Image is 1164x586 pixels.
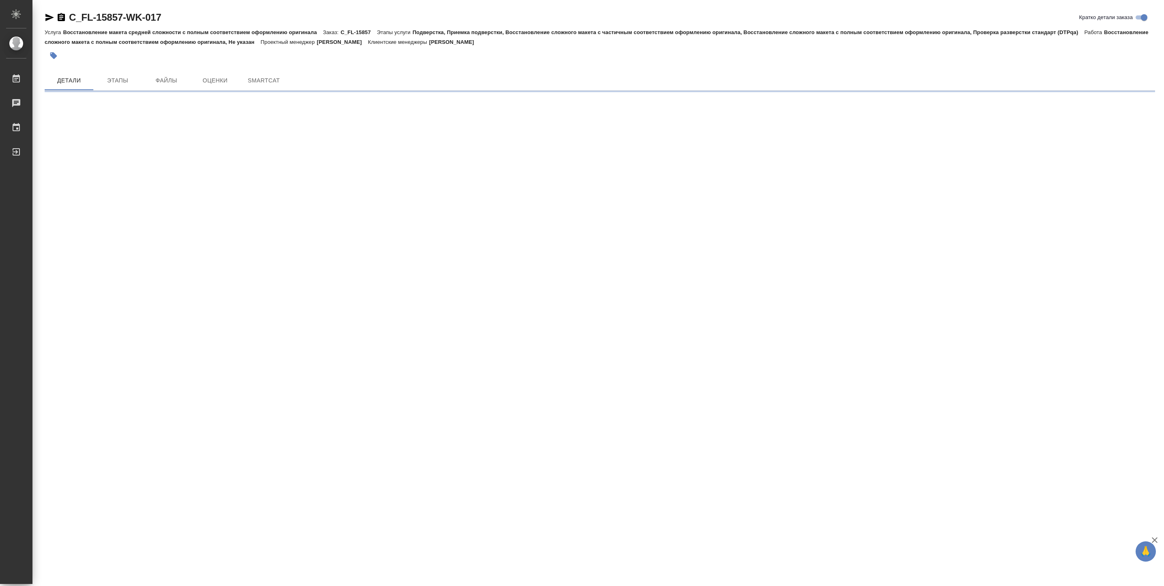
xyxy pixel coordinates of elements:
[147,76,186,86] span: Файлы
[196,76,235,86] span: Оценки
[323,29,341,35] p: Заказ:
[429,39,480,45] p: [PERSON_NAME]
[412,29,1084,35] p: Подверстка, Приемка подверстки, Восстановление сложного макета с частичным соответствием оформлен...
[45,29,63,35] p: Услуга
[341,29,377,35] p: C_FL-15857
[98,76,137,86] span: Этапы
[1084,29,1104,35] p: Работа
[261,39,317,45] p: Проектный менеджер
[317,39,368,45] p: [PERSON_NAME]
[1079,13,1133,22] span: Кратко детали заказа
[56,13,66,22] button: Скопировать ссылку
[69,12,161,23] a: C_FL-15857-WK-017
[45,47,63,65] button: Добавить тэг
[244,76,283,86] span: SmartCat
[63,29,323,35] p: Восстановление макета средней сложности с полным соответствием оформлению оригинала
[50,76,88,86] span: Детали
[368,39,429,45] p: Клиентские менеджеры
[377,29,413,35] p: Этапы услуги
[45,13,54,22] button: Скопировать ссылку для ЯМессенджера
[1139,543,1153,560] span: 🙏
[1136,541,1156,562] button: 🙏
